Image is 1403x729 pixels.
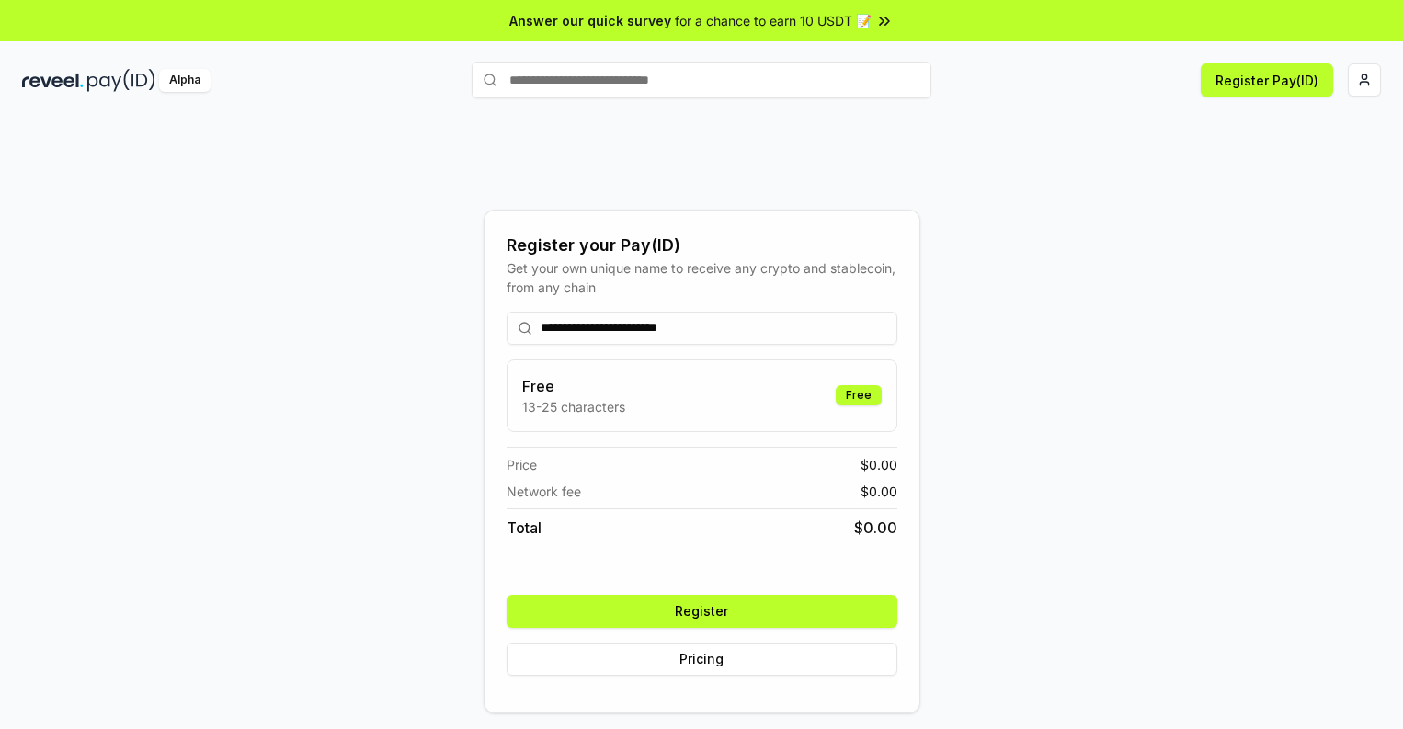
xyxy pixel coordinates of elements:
[861,482,897,501] span: $ 0.00
[522,375,625,397] h3: Free
[22,69,84,92] img: reveel_dark
[507,482,581,501] span: Network fee
[507,595,897,628] button: Register
[675,11,872,30] span: for a chance to earn 10 USDT 📝
[522,397,625,416] p: 13-25 characters
[507,455,537,474] span: Price
[836,385,882,405] div: Free
[507,643,897,676] button: Pricing
[507,233,897,258] div: Register your Pay(ID)
[509,11,671,30] span: Answer our quick survey
[507,517,542,539] span: Total
[1201,63,1333,97] button: Register Pay(ID)
[159,69,211,92] div: Alpha
[507,258,897,297] div: Get your own unique name to receive any crypto and stablecoin, from any chain
[861,455,897,474] span: $ 0.00
[854,517,897,539] span: $ 0.00
[87,69,155,92] img: pay_id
